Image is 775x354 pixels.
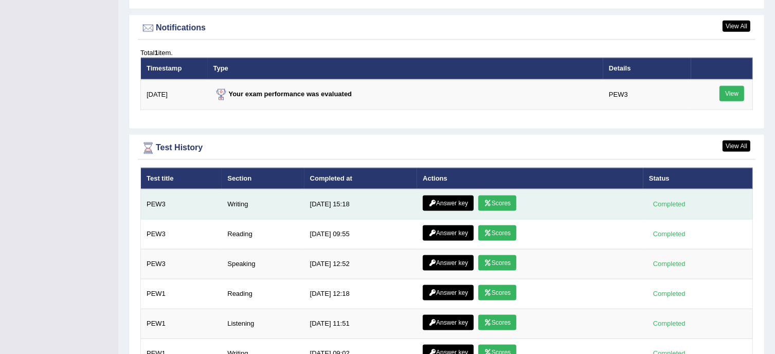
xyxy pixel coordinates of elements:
a: View All [723,21,750,32]
th: Actions [417,168,643,189]
a: Scores [478,255,516,271]
td: PEW3 [141,220,222,250]
a: Scores [478,315,516,330]
div: Completed [649,229,689,240]
a: Scores [478,225,516,241]
td: Listening [222,309,304,339]
a: Answer key [423,285,474,300]
a: View All [723,140,750,152]
td: [DATE] 12:52 [304,250,418,279]
a: Answer key [423,315,474,330]
div: Completed [649,289,689,299]
b: 1 [154,49,158,57]
td: PEW1 [141,309,222,339]
a: Answer key [423,225,474,241]
div: Completed [649,259,689,270]
div: Test History [140,140,753,156]
td: [DATE] [141,80,208,110]
th: Timestamp [141,58,208,79]
th: Test title [141,168,222,189]
th: Status [643,168,752,189]
a: Answer key [423,255,474,271]
strong: Your exam performance was evaluated [213,90,352,98]
div: Completed [649,199,689,210]
div: Notifications [140,21,753,36]
td: [DATE] 15:18 [304,189,418,220]
th: Type [208,58,603,79]
div: Total item. [140,48,753,58]
th: Details [603,58,691,79]
a: View [719,86,744,101]
td: PEW3 [141,189,222,220]
td: [DATE] 09:55 [304,220,418,250]
td: PEW3 [603,80,691,110]
td: Reading [222,220,304,250]
a: Scores [478,196,516,211]
td: PEW1 [141,279,222,309]
div: Completed [649,318,689,329]
td: [DATE] 11:51 [304,309,418,339]
td: Reading [222,279,304,309]
td: PEW3 [141,250,222,279]
th: Section [222,168,304,189]
th: Completed at [304,168,418,189]
td: Writing [222,189,304,220]
a: Answer key [423,196,474,211]
a: Scores [478,285,516,300]
td: Speaking [222,250,304,279]
td: [DATE] 12:18 [304,279,418,309]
